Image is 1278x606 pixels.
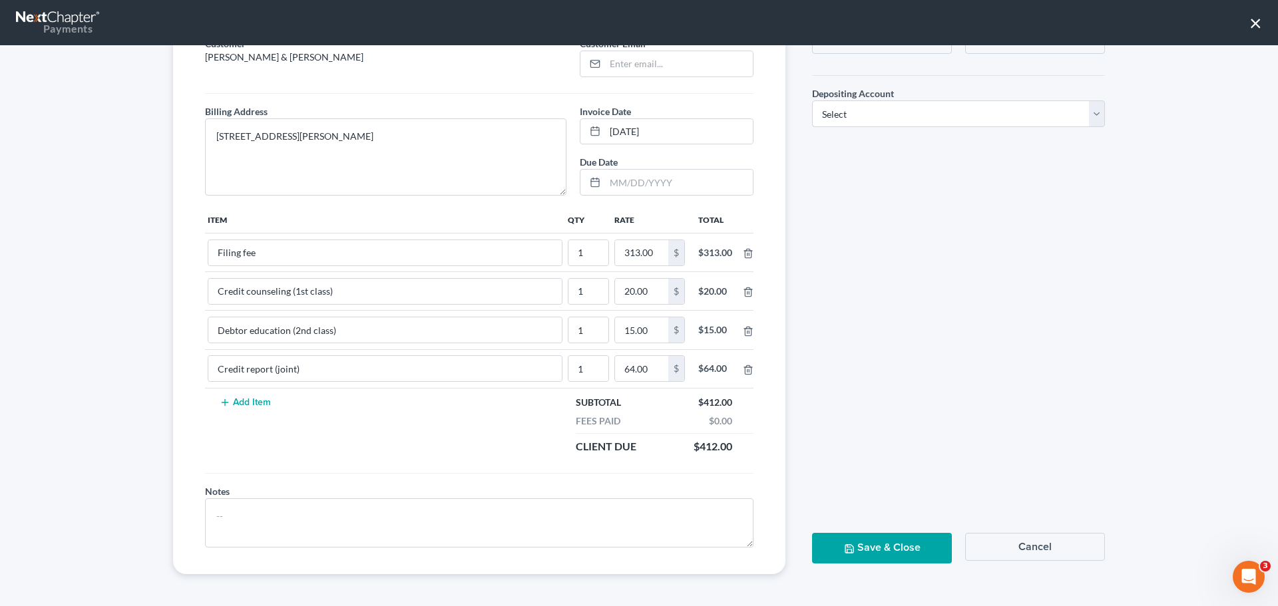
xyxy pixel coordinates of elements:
input: MM/DD/YYYY [605,170,753,195]
div: Payments [16,21,93,36]
div: $15.00 [698,323,732,337]
label: Notes [205,484,230,498]
div: Fees Paid [569,414,627,428]
th: Total [688,206,743,233]
th: Item [205,206,565,233]
div: $ [668,317,684,343]
button: Save & Close [812,533,952,563]
input: MM/DD/YYYY [605,119,753,144]
div: $20.00 [698,285,732,298]
div: $0.00 [702,414,739,428]
div: $313.00 [698,246,732,259]
div: $ [668,279,684,304]
div: Client Due [569,439,643,454]
th: Qty [565,206,612,233]
button: Cancel [965,533,1105,561]
input: -- [208,317,562,343]
input: -- [568,317,608,343]
label: Due Date [580,155,618,169]
p: [PERSON_NAME] & [PERSON_NAME] [205,51,566,64]
iframe: Intercom live chat [1233,561,1265,593]
th: Rate [612,206,688,233]
div: $412.00 [687,439,739,454]
input: -- [568,240,608,265]
input: -- [568,279,608,304]
input: -- [208,279,562,304]
button: Add Item [216,397,274,408]
input: -- [208,240,562,265]
input: Enter email... [605,51,753,76]
div: $412.00 [692,396,739,409]
div: Subtotal [569,396,628,409]
div: $ [668,240,684,265]
div: $64.00 [698,362,732,375]
span: Depositing Account [812,88,894,99]
div: $ [668,356,684,381]
span: Customer Email [580,38,646,49]
span: 3 [1260,561,1271,571]
input: -- [568,356,608,381]
span: Billing Address [205,106,268,117]
input: 0.00 [615,279,668,304]
input: -- [208,356,562,381]
input: 0.00 [615,317,668,343]
button: × [1249,12,1262,33]
input: 0.00 [615,356,668,381]
input: 0.00 [615,240,668,265]
span: Invoice Date [580,106,631,117]
a: Payments [16,7,101,39]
